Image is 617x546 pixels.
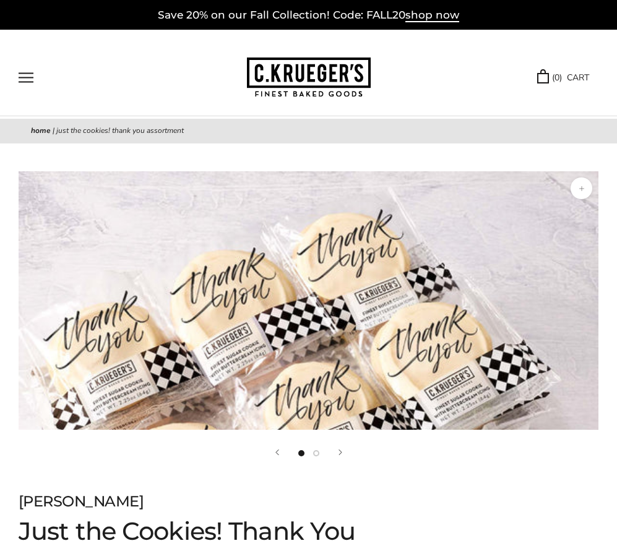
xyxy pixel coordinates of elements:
[247,58,371,98] img: C.KRUEGER'S
[56,126,184,135] span: Just the Cookies! Thank You Assortment
[19,490,413,513] div: [PERSON_NAME]
[339,450,342,455] button: Next
[19,72,33,83] button: Open navigation
[537,70,589,85] a: (0) CART
[405,9,459,22] span: shop now
[275,450,279,455] button: Previous
[53,126,54,135] span: |
[31,125,586,137] nav: breadcrumbs
[298,450,304,456] button: Show image 1
[158,9,459,22] a: Save 20% on our Fall Collection! Code: FALL20shop now
[571,177,592,199] button: Zoom
[313,450,319,456] button: Show image 2
[31,126,51,135] a: Home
